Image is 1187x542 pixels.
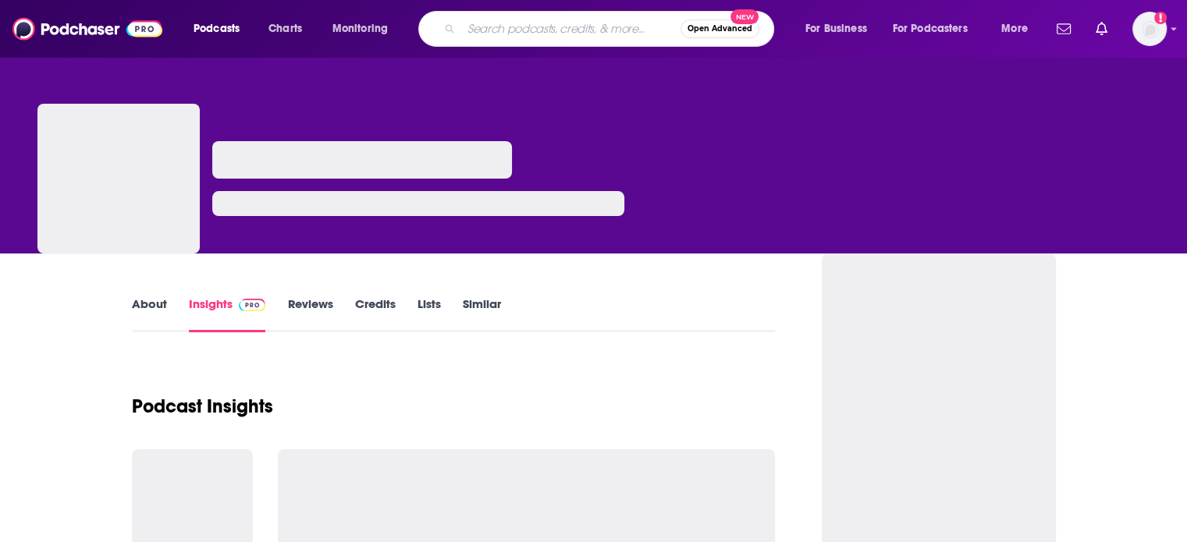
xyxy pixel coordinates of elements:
span: More [1001,18,1028,40]
h1: Podcast Insights [132,395,273,418]
svg: Add a profile image [1154,12,1167,24]
span: For Business [805,18,867,40]
button: open menu [990,16,1047,41]
span: Open Advanced [688,25,752,33]
a: Reviews [287,296,332,332]
a: About [132,296,167,332]
span: For Podcasters [893,18,968,40]
div: Search podcasts, credits, & more... [433,11,789,47]
button: Show profile menu [1132,12,1167,46]
button: open menu [794,16,887,41]
img: Podchaser Pro [239,299,266,311]
span: New [730,9,759,24]
input: Search podcasts, credits, & more... [461,16,681,41]
a: Show notifications dropdown [1089,16,1114,42]
span: Monitoring [332,18,388,40]
a: Credits [354,296,395,332]
button: open menu [322,16,408,41]
a: InsightsPodchaser Pro [189,296,266,332]
span: Logged in as SimonElement [1132,12,1167,46]
button: Open AdvancedNew [681,19,759,38]
a: Lists [417,296,440,332]
a: Charts [258,16,311,41]
button: open menu [183,16,260,41]
span: Podcasts [194,18,240,40]
a: Show notifications dropdown [1050,16,1077,42]
img: User Profile [1132,12,1167,46]
button: open menu [883,16,990,41]
span: Charts [268,18,302,40]
img: Podchaser - Follow, Share and Rate Podcasts [12,14,162,44]
a: Similar [462,296,500,332]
